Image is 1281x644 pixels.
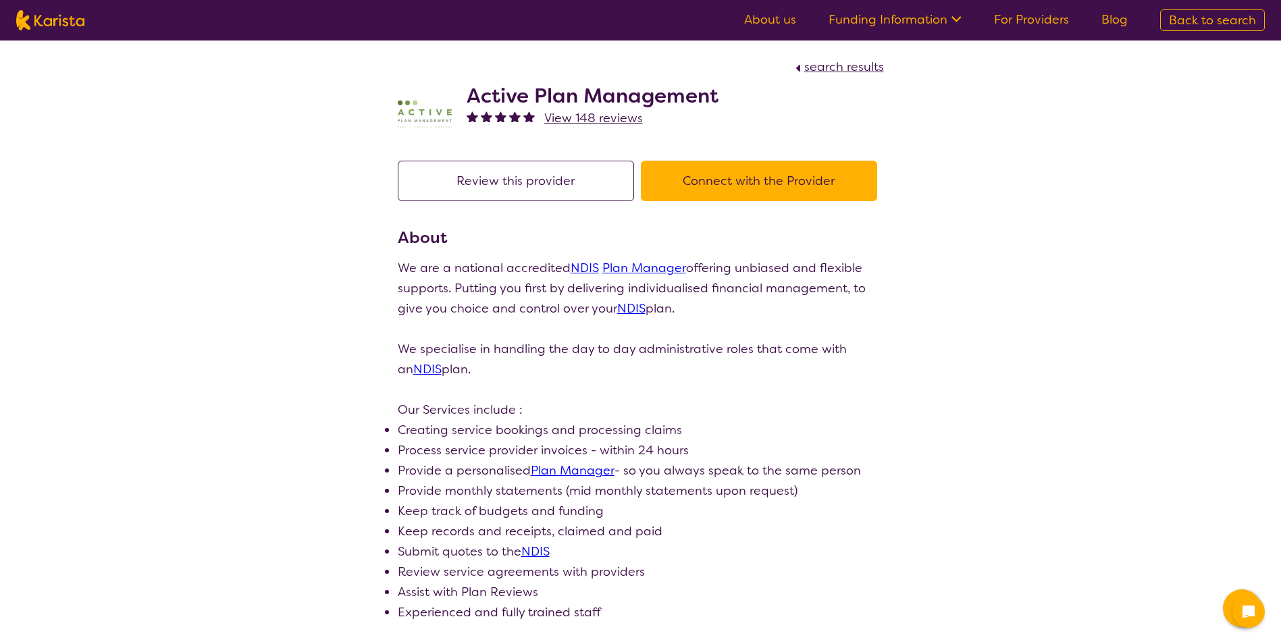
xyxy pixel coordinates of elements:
[544,110,643,126] span: View 148 reviews
[617,300,646,317] a: NDIS
[398,541,884,562] li: Submit quotes to the
[829,11,962,28] a: Funding Information
[523,111,535,122] img: fullstar
[398,87,452,141] img: pypzb5qm7jexfhutod0x.png
[521,543,550,560] a: NDIS
[571,260,599,276] a: NDIS
[398,460,884,481] li: Provide a personalised - so you always speak to the same person
[398,582,884,602] li: Assist with Plan Reviews
[398,501,884,521] li: Keep track of budgets and funding
[804,59,884,75] span: search results
[531,462,615,479] a: Plan Manager
[994,11,1069,28] a: For Providers
[602,260,686,276] a: Plan Manager
[398,440,884,460] li: Process service provider invoices - within 24 hours
[398,562,884,582] li: Review service agreements with providers
[544,108,643,128] a: View 148 reviews
[1101,11,1128,28] a: Blog
[398,161,634,201] button: Review this provider
[398,420,884,440] li: Creating service bookings and processing claims
[398,602,884,622] li: Experienced and fully trained staff
[16,10,84,30] img: Karista logo
[398,258,884,319] p: We are a national accredited offering unbiased and flexible supports. Putting you first by delive...
[467,84,718,108] h2: Active Plan Management
[413,361,442,377] a: NDIS
[495,111,506,122] img: fullstar
[1160,9,1265,31] a: Back to search
[398,400,884,420] p: Our Services include :
[509,111,521,122] img: fullstar
[467,111,478,122] img: fullstar
[641,173,884,189] a: Connect with the Provider
[398,339,884,379] p: We specialise in handling the day to day administrative roles that come with an plan.
[398,225,884,250] h3: About
[398,173,641,189] a: Review this provider
[398,481,884,501] li: Provide monthly statements (mid monthly statements upon request)
[641,161,877,201] button: Connect with the Provider
[1169,12,1256,28] span: Back to search
[792,59,884,75] a: search results
[1223,589,1261,627] button: Channel Menu
[744,11,796,28] a: About us
[481,111,492,122] img: fullstar
[398,521,884,541] li: Keep records and receipts, claimed and paid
